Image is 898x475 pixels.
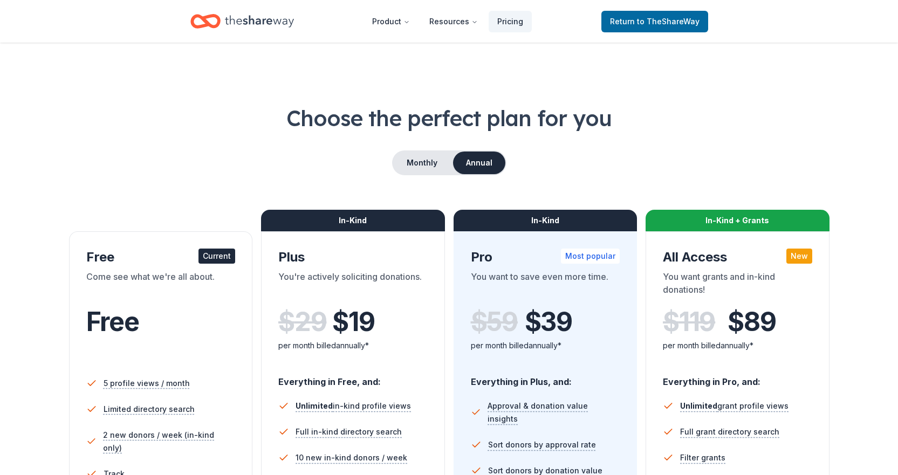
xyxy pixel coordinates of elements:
[453,152,505,174] button: Annual
[104,377,190,390] span: 5 profile views / month
[637,17,700,26] span: to TheShareWay
[190,9,294,34] a: Home
[561,249,620,264] div: Most popular
[296,401,333,410] span: Unlimited
[261,210,445,231] div: In-Kind
[489,11,532,32] a: Pricing
[86,270,236,300] div: Come see what we're all about.
[610,15,700,28] span: Return
[471,270,620,300] div: You want to save even more time.
[103,429,235,455] span: 2 new donors / week (in-kind only)
[786,249,812,264] div: New
[364,9,532,34] nav: Main
[296,401,411,410] span: in-kind profile views
[663,366,812,389] div: Everything in Pro, and:
[421,11,486,32] button: Resources
[680,425,779,438] span: Full grant directory search
[663,249,812,266] div: All Access
[278,366,428,389] div: Everything in Free, and:
[525,307,572,337] span: $ 39
[278,339,428,352] div: per month billed annually*
[364,11,419,32] button: Product
[728,307,776,337] span: $ 89
[646,210,830,231] div: In-Kind + Grants
[332,307,374,337] span: $ 19
[488,438,596,451] span: Sort donors by approval rate
[471,366,620,389] div: Everything in Plus, and:
[198,249,235,264] div: Current
[454,210,637,231] div: In-Kind
[278,249,428,266] div: Plus
[43,103,855,133] h1: Choose the perfect plan for you
[680,451,725,464] span: Filter grants
[680,401,789,410] span: grant profile views
[86,249,236,266] div: Free
[296,425,402,438] span: Full in-kind directory search
[663,339,812,352] div: per month billed annually*
[471,339,620,352] div: per month billed annually*
[471,249,620,266] div: Pro
[86,306,139,338] span: Free
[278,270,428,300] div: You're actively soliciting donations.
[680,401,717,410] span: Unlimited
[601,11,708,32] a: Returnto TheShareWay
[393,152,451,174] button: Monthly
[104,403,195,416] span: Limited directory search
[296,451,407,464] span: 10 new in-kind donors / week
[663,270,812,300] div: You want grants and in-kind donations!
[488,400,620,425] span: Approval & donation value insights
